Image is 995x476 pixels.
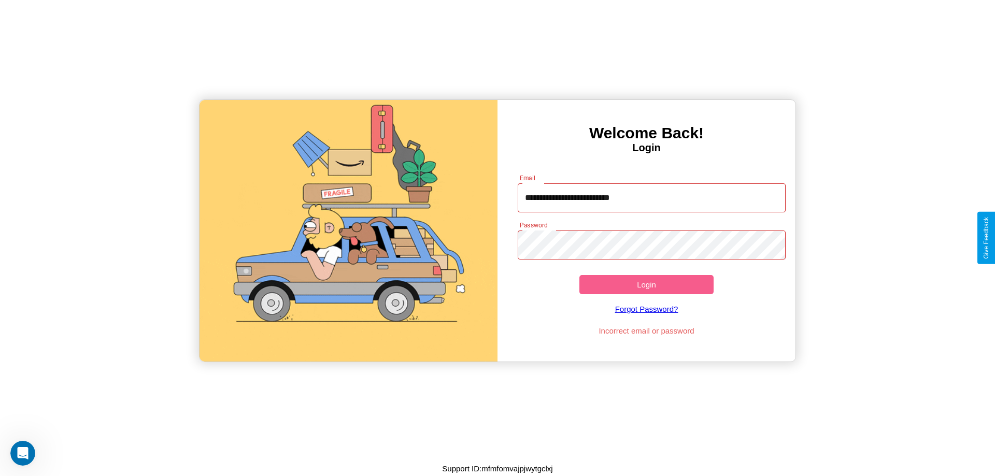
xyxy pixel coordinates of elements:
label: Email [520,174,536,182]
p: Incorrect email or password [513,324,781,338]
a: Forgot Password? [513,294,781,324]
h3: Welcome Back! [497,124,795,142]
div: Give Feedback [983,217,990,259]
img: gif [200,100,497,362]
button: Login [579,275,714,294]
label: Password [520,221,547,229]
p: Support ID: mfmfomvajpjwytgclxj [442,461,552,475]
iframe: Intercom live chat [10,441,35,466]
h4: Login [497,142,795,154]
